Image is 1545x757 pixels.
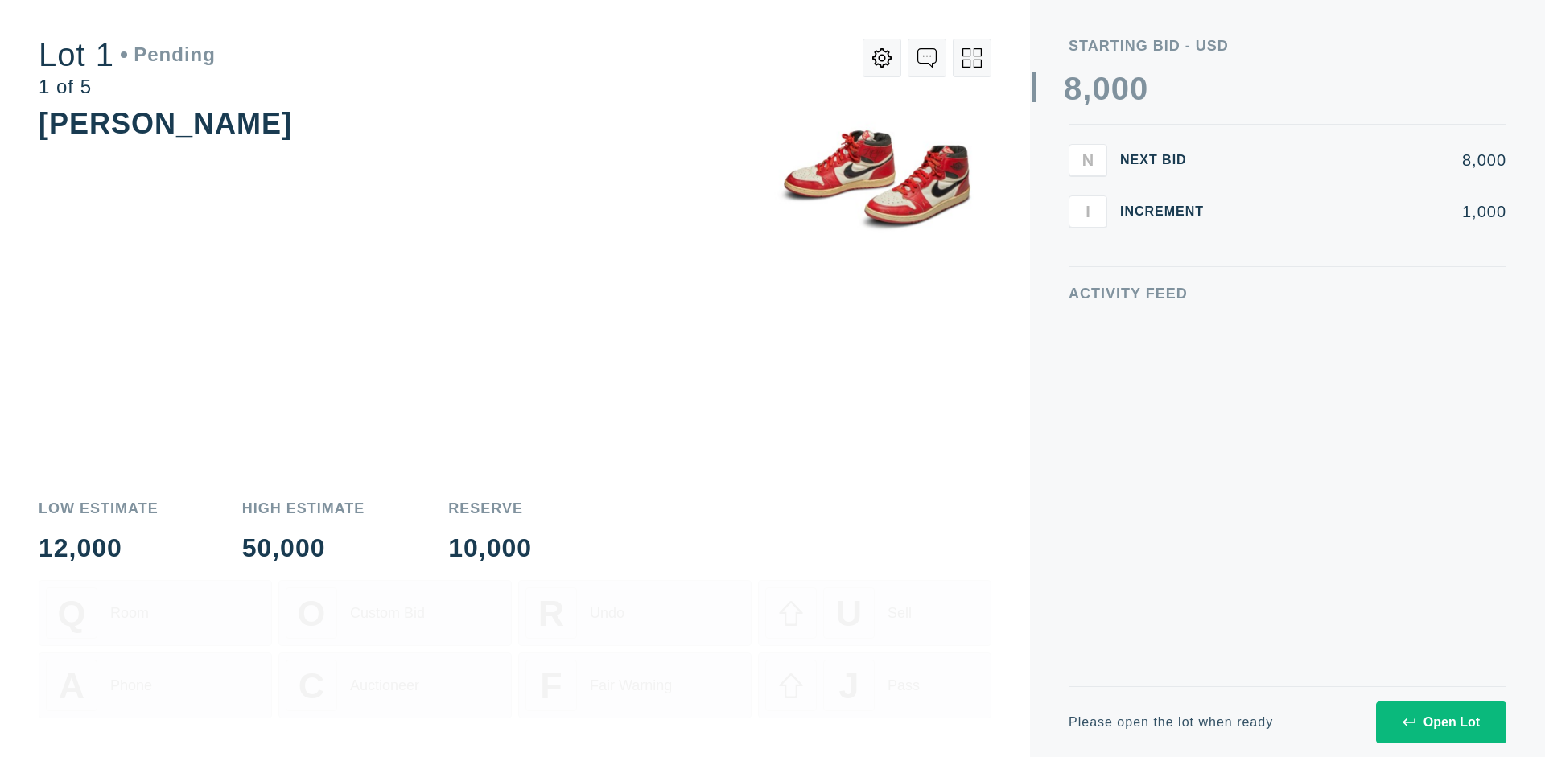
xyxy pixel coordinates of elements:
div: 0 [1092,72,1110,105]
div: Open Lot [1403,715,1480,730]
div: 10,000 [448,535,532,561]
div: Next Bid [1120,154,1217,167]
div: 8,000 [1230,152,1506,168]
span: N [1082,150,1094,169]
div: Starting Bid - USD [1069,39,1506,53]
div: 12,000 [39,535,159,561]
span: I [1086,202,1090,220]
div: 8 [1064,72,1082,105]
div: Pending [121,45,216,64]
div: Activity Feed [1069,286,1506,301]
div: Lot 1 [39,39,216,71]
div: 1,000 [1230,204,1506,220]
div: Please open the lot when ready [1069,716,1273,729]
div: 0 [1130,72,1148,105]
button: N [1069,144,1107,176]
div: 0 [1111,72,1130,105]
div: High Estimate [242,501,365,516]
div: , [1082,72,1092,394]
div: 50,000 [242,535,365,561]
button: I [1069,195,1107,228]
div: Increment [1120,205,1217,218]
div: [PERSON_NAME] [39,107,292,140]
button: Open Lot [1376,701,1506,743]
div: Reserve [448,501,532,516]
div: 1 of 5 [39,77,216,97]
div: Low Estimate [39,501,159,516]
